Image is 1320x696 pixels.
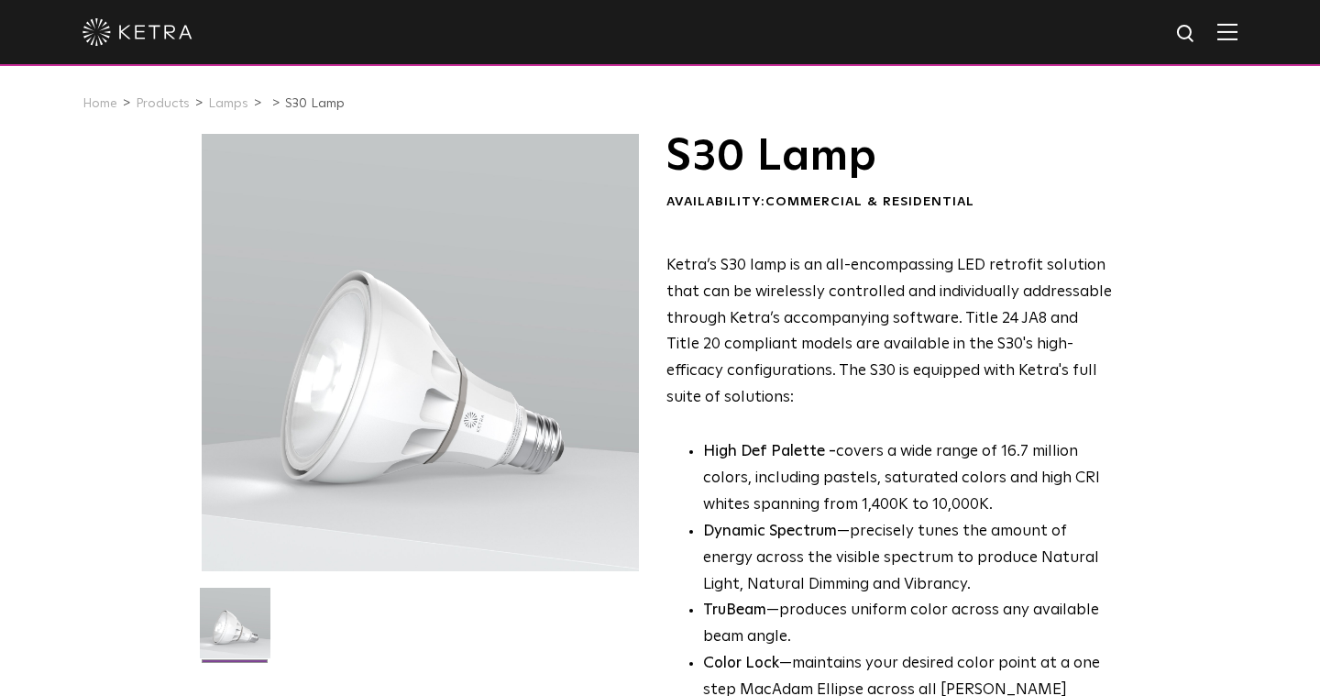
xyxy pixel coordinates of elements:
div: Availability: [666,193,1113,212]
img: S30-Lamp-Edison-2021-Web-Square [200,588,270,672]
strong: High Def Palette - [703,444,836,459]
span: Ketra’s S30 lamp is an all-encompassing LED retrofit solution that can be wirelessly controlled a... [666,258,1112,405]
li: —precisely tunes the amount of energy across the visible spectrum to produce Natural Light, Natur... [703,519,1113,599]
span: Commercial & Residential [765,195,974,208]
img: ketra-logo-2019-white [82,18,192,46]
a: Lamps [208,97,248,110]
h1: S30 Lamp [666,134,1113,180]
strong: Dynamic Spectrum [703,524,837,539]
a: Home [82,97,117,110]
img: search icon [1175,23,1198,46]
strong: TruBeam [703,602,766,618]
p: covers a wide range of 16.7 million colors, including pastels, saturated colors and high CRI whit... [703,439,1113,519]
a: S30 Lamp [285,97,345,110]
li: —produces uniform color across any available beam angle. [703,598,1113,651]
a: Products [136,97,190,110]
strong: Color Lock [703,656,779,671]
img: Hamburger%20Nav.svg [1217,23,1237,40]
